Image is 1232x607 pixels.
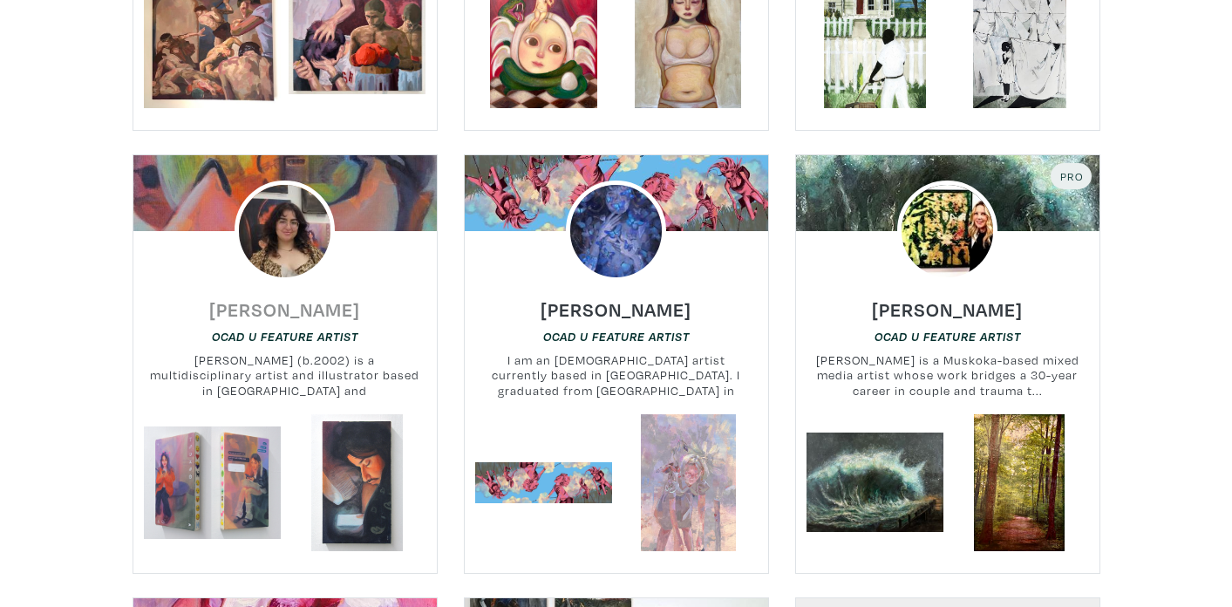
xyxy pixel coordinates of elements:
a: OCAD U Feature Artist [543,328,690,344]
small: [PERSON_NAME] is a Muskoka-based mixed media artist whose work bridges a 30-year career in couple... [796,352,1099,399]
a: [PERSON_NAME] [872,293,1023,313]
small: I am an [DEMOGRAPHIC_DATA] artist currently based in [GEOGRAPHIC_DATA]. I graduated from [GEOGRAP... [465,352,768,399]
img: phpThumb.php [566,181,667,282]
small: [PERSON_NAME] (b.2002) is a multidisciplinary artist and illustrator based in [GEOGRAPHIC_DATA] a... [133,352,437,399]
em: OCAD U Feature Artist [543,330,690,344]
a: OCAD U Feature Artist [212,328,358,344]
h6: [PERSON_NAME] [209,297,360,321]
img: phpThumb.php [235,181,336,282]
span: Pro [1058,169,1084,183]
em: OCAD U Feature Artist [212,330,358,344]
h6: [PERSON_NAME] [872,297,1023,321]
em: OCAD U Feature Artist [875,330,1021,344]
a: OCAD U Feature Artist [875,328,1021,344]
a: [PERSON_NAME] [209,293,360,313]
a: [PERSON_NAME] [541,293,691,313]
img: phpThumb.php [897,181,998,282]
h6: [PERSON_NAME] [541,297,691,321]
